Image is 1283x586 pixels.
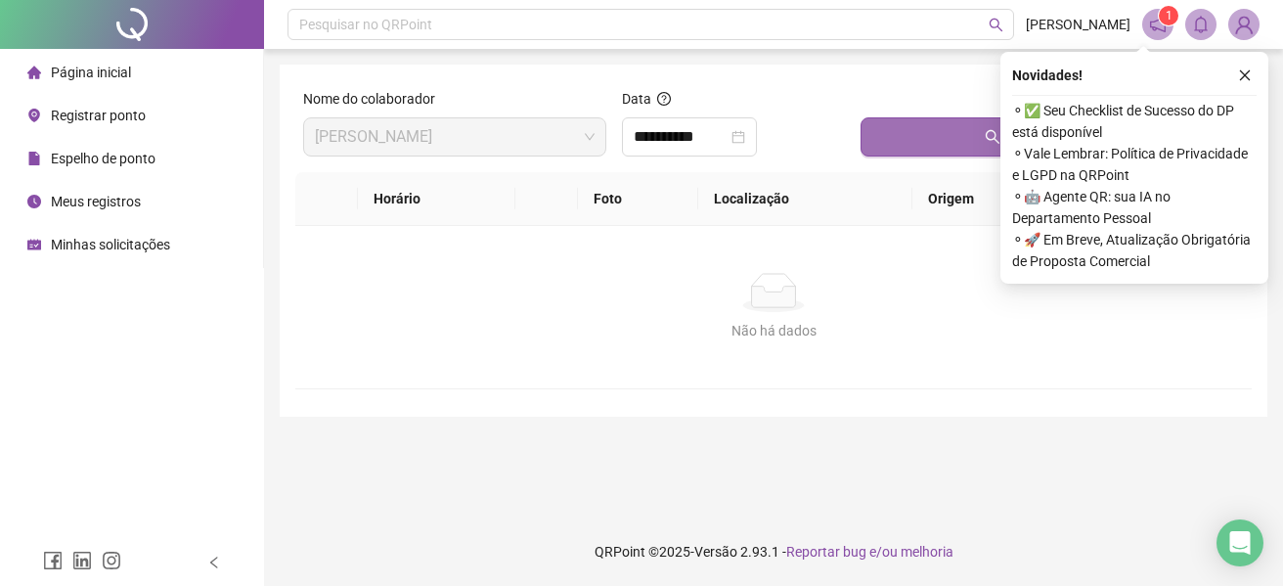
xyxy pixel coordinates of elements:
img: 72264 [1229,10,1259,39]
th: Foto [578,172,698,226]
span: search [985,129,1000,145]
span: facebook [43,551,63,570]
span: file [27,152,41,165]
span: Meus registros [51,194,141,209]
span: Espelho de ponto [51,151,155,166]
span: clock-circle [27,195,41,208]
sup: 1 [1159,6,1178,25]
th: Horário [358,172,515,226]
div: Não há dados [319,320,1228,341]
span: environment [27,109,41,122]
span: ⚬ Vale Lembrar: Política de Privacidade e LGPD na QRPoint [1012,143,1257,186]
button: Buscar registros [861,117,1244,157]
span: Novidades ! [1012,65,1083,86]
footer: QRPoint © 2025 - 2.93.1 - [264,518,1283,586]
span: schedule [27,238,41,251]
span: Versão [694,544,737,560]
label: Nome do colaborador [303,88,448,110]
div: Open Intercom Messenger [1217,519,1263,566]
span: Minhas solicitações [51,237,170,252]
span: ⚬ 🚀 Em Breve, Atualização Obrigatória de Proposta Comercial [1012,229,1257,272]
th: Localização [698,172,912,226]
span: instagram [102,551,121,570]
span: ADRIANA MARIA BISPO SANTOS [315,118,595,156]
span: home [27,66,41,79]
span: left [207,556,221,569]
span: Reportar bug e/ou melhoria [786,544,953,560]
span: ⚬ 🤖 Agente QR: sua IA no Departamento Pessoal [1012,186,1257,229]
span: Data [622,91,651,107]
span: close [1238,68,1252,82]
span: Página inicial [51,65,131,80]
span: ⚬ ✅ Seu Checklist de Sucesso do DP está disponível [1012,100,1257,143]
span: bell [1192,16,1210,33]
span: [PERSON_NAME] [1026,14,1130,35]
th: Origem [912,172,1068,226]
span: question-circle [657,92,671,106]
span: notification [1149,16,1167,33]
span: Registrar ponto [51,108,146,123]
span: 1 [1166,9,1172,23]
span: search [989,18,1003,32]
span: linkedin [72,551,92,570]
